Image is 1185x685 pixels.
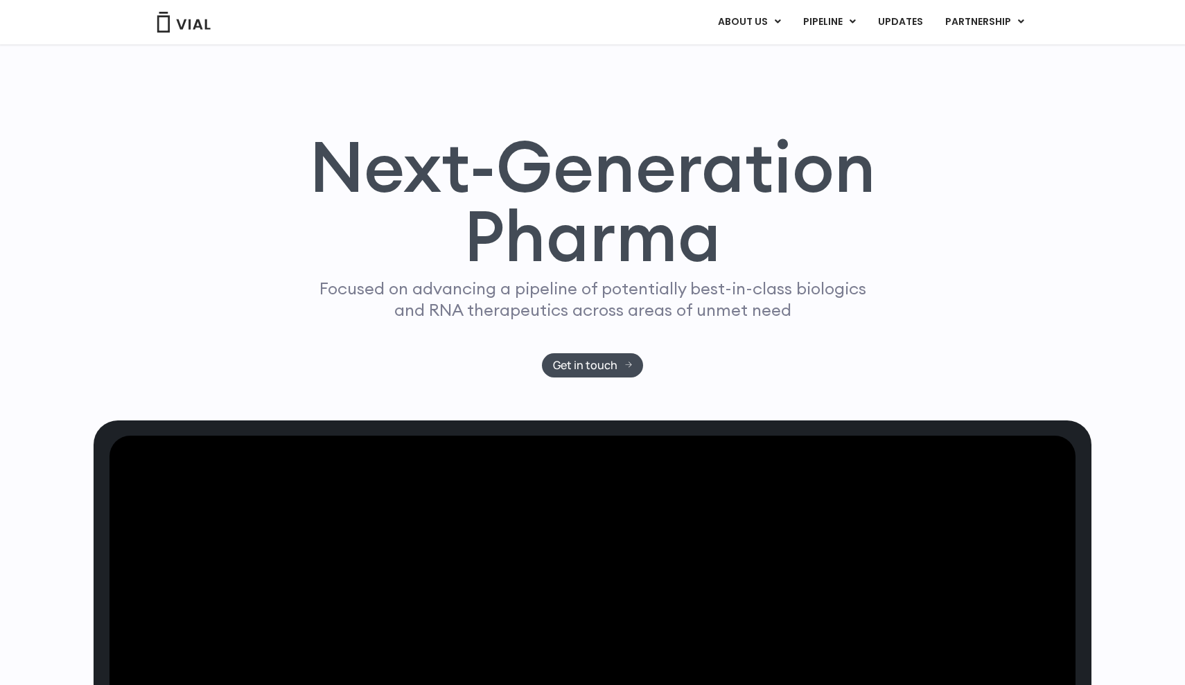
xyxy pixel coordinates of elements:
[156,12,211,33] img: Vial Logo
[313,278,872,321] p: Focused on advancing a pipeline of potentially best-in-class biologics and RNA therapeutics acros...
[553,360,617,371] span: Get in touch
[707,10,791,34] a: ABOUT USMenu Toggle
[292,132,893,272] h1: Next-Generation Pharma
[934,10,1035,34] a: PARTNERSHIPMenu Toggle
[792,10,866,34] a: PIPELINEMenu Toggle
[867,10,933,34] a: UPDATES
[542,353,644,377] a: Get in touch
